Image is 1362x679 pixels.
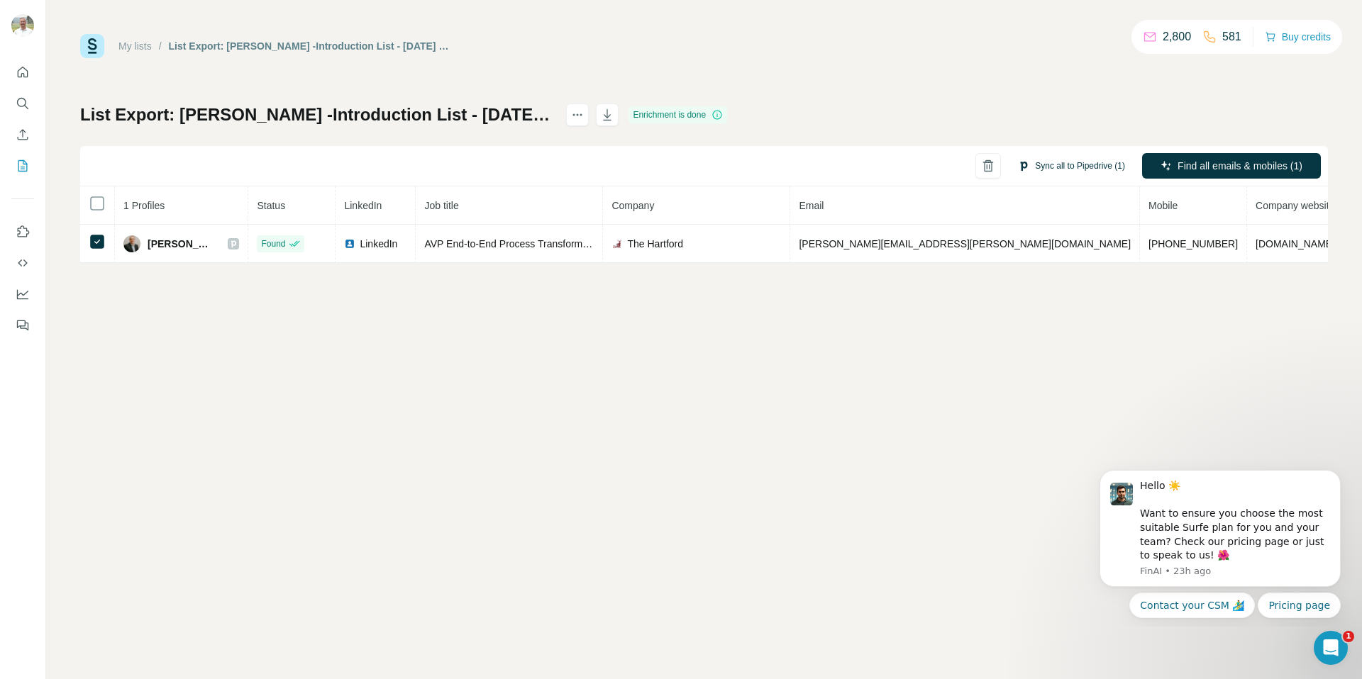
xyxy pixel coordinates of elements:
[80,103,553,126] h1: List Export: [PERSON_NAME] -Introduction List - [DATE] 15:25
[11,60,34,85] button: Quick start
[1265,27,1331,47] button: Buy credits
[629,106,727,123] div: Enrichment is done
[1256,200,1334,211] span: Company website
[123,235,140,252] img: Avatar
[1008,155,1135,176] button: Sync all to Pipedrive (1)
[148,237,214,251] span: [PERSON_NAME]
[611,200,654,211] span: Company
[123,200,165,211] span: 1 Profiles
[799,200,824,211] span: Email
[1256,238,1335,249] span: [DOMAIN_NAME]
[80,34,104,58] img: Surfe Logo
[11,219,34,245] button: Use Surfe on LinkedIn
[11,122,34,147] button: Enrich CSV
[11,281,34,307] button: Dashboard
[1343,631,1354,642] span: 1
[424,238,604,249] span: AVP End-to-End Process Transformation
[169,39,450,53] div: List Export: [PERSON_NAME] -Introduction List - [DATE] 15:25
[257,200,285,211] span: Status
[11,250,34,276] button: Use Surfe API
[1148,238,1238,249] span: [PHONE_NUMBER]
[118,40,152,52] a: My lists
[566,103,589,126] button: actions
[360,237,397,251] span: LinkedIn
[799,238,1131,249] span: [PERSON_NAME][EMAIL_ADDRESS][PERSON_NAME][DOMAIN_NAME]
[1148,200,1178,211] span: Mobile
[1222,28,1241,45] p: 581
[11,313,34,338] button: Feedback
[627,237,683,251] span: The Hartford
[11,91,34,116] button: Search
[261,237,285,250] span: Found
[424,200,458,211] span: Job title
[1142,153,1321,179] button: Find all emails & mobiles (1)
[11,153,34,179] button: My lists
[344,238,355,249] img: LinkedIn logo
[1163,28,1191,45] p: 2,800
[159,39,162,53] li: /
[611,238,623,249] img: company-logo
[344,200,382,211] span: LinkedIn
[11,14,34,37] img: Avatar
[1078,457,1362,627] iframe: Intercom notifications message
[1178,159,1302,173] span: Find all emails & mobiles (1)
[1314,631,1348,665] iframe: Intercom live chat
